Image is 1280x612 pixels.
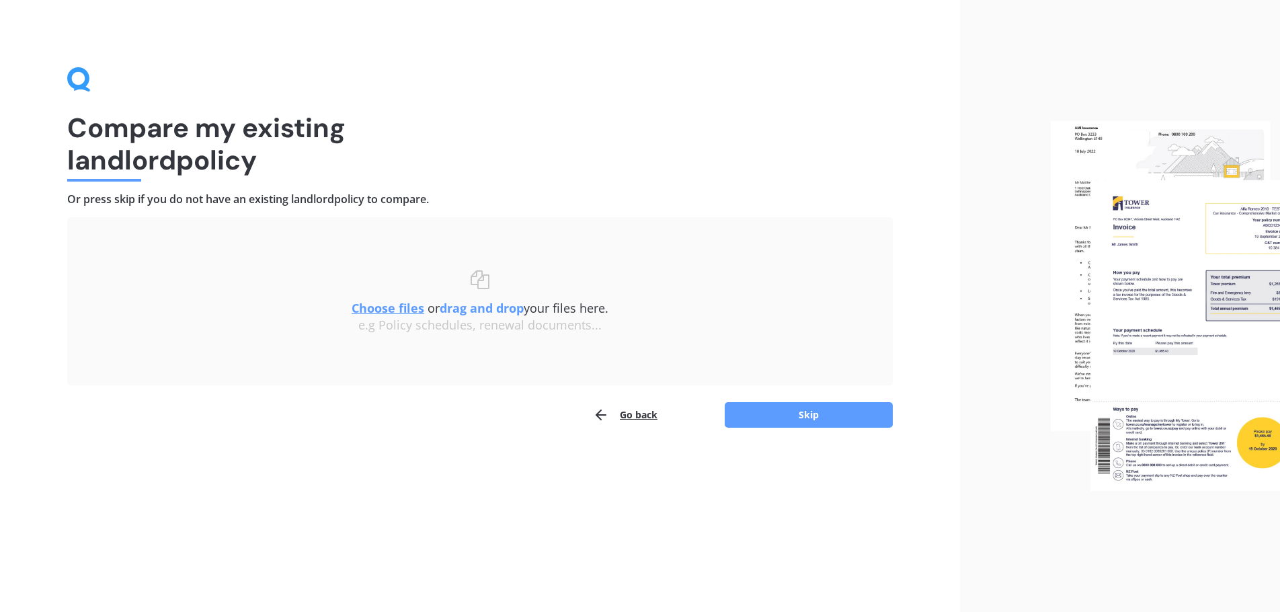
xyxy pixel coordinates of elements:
[67,192,893,206] h4: Or press skip if you do not have an existing landlord policy to compare.
[352,300,608,316] span: or your files here.
[94,318,866,333] div: e.g Policy schedules, renewal documents...
[352,300,424,316] u: Choose files
[1051,121,1280,491] img: files.webp
[593,401,657,428] button: Go back
[725,402,893,428] button: Skip
[67,112,893,176] h1: Compare my existing landlord policy
[440,300,524,316] b: drag and drop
